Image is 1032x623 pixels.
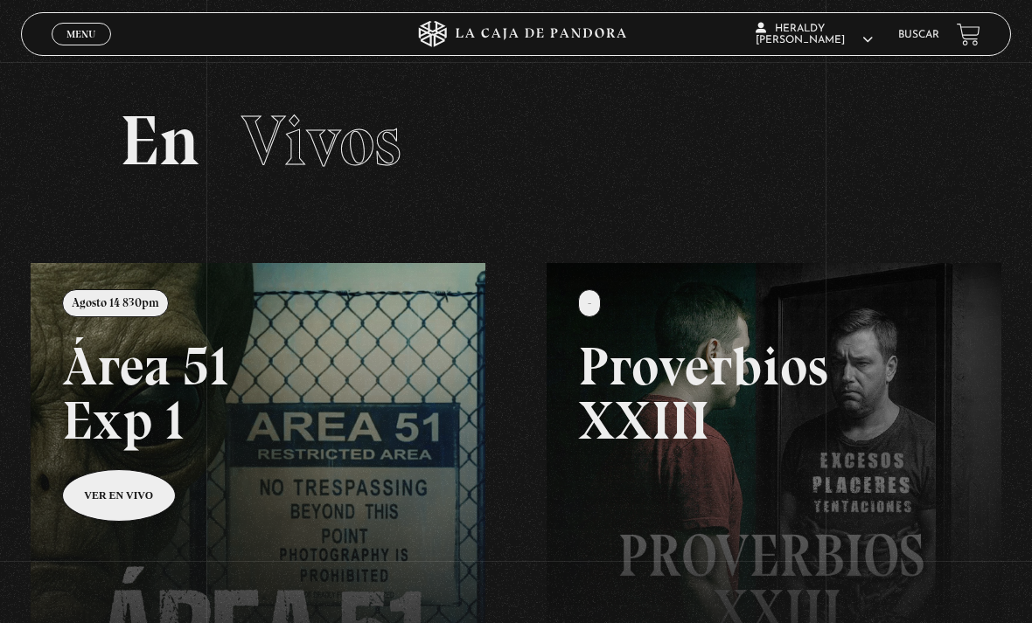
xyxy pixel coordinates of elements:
[61,44,102,56] span: Cerrar
[957,23,980,46] a: View your shopping cart
[898,30,939,40] a: Buscar
[241,99,401,183] span: Vivos
[66,29,95,39] span: Menu
[120,106,912,176] h2: En
[756,24,873,45] span: heraldy [PERSON_NAME]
